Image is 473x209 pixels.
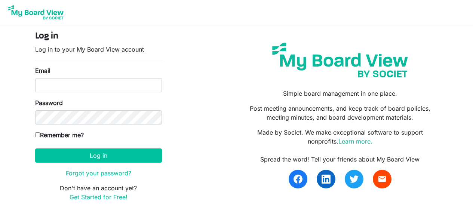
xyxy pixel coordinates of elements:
p: Don't have an account yet? [35,184,162,202]
img: My Board View Logo [6,3,66,22]
a: Forgot your password? [66,169,131,177]
button: Log in [35,148,162,163]
label: Password [35,98,63,107]
img: linkedin.svg [322,175,331,184]
a: email [373,170,391,188]
h4: Log in [35,31,162,42]
div: Spread the word! Tell your friends about My Board View [242,155,438,164]
img: twitter.svg [350,175,359,184]
img: my-board-view-societ.svg [267,37,414,83]
span: email [378,175,387,184]
p: Post meeting announcements, and keep track of board policies, meeting minutes, and board developm... [242,104,438,122]
img: facebook.svg [294,175,302,184]
a: Get Started for Free! [70,193,128,201]
label: Email [35,66,50,75]
input: Remember me? [35,132,40,137]
p: Log in to your My Board View account [35,45,162,54]
label: Remember me? [35,130,84,139]
p: Simple board management in one place. [242,89,438,98]
a: Learn more. [338,138,372,145]
p: Made by Societ. We make exceptional software to support nonprofits. [242,128,438,146]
